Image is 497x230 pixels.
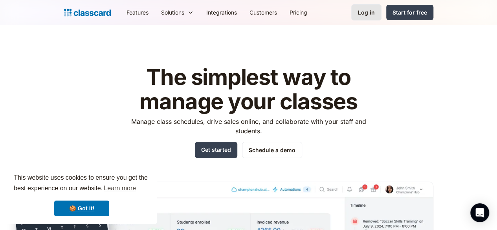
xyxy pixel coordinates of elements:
[161,8,184,17] div: Solutions
[14,173,150,194] span: This website uses cookies to ensure you get the best experience on our website.
[64,7,111,18] a: Logo
[243,4,283,21] a: Customers
[392,8,427,17] div: Start for free
[103,182,137,194] a: learn more about cookies
[386,5,433,20] a: Start for free
[200,4,243,21] a: Integrations
[283,4,314,21] a: Pricing
[358,8,375,17] div: Log in
[124,65,373,114] h1: The simplest way to manage your classes
[242,142,302,158] a: Schedule a demo
[470,203,489,222] div: Open Intercom Messenger
[351,4,381,20] a: Log in
[124,117,373,136] p: Manage class schedules, drive sales online, and collaborate with your staff and students.
[54,201,109,216] a: dismiss cookie message
[155,4,200,21] div: Solutions
[6,166,157,224] div: cookieconsent
[120,4,155,21] a: Features
[195,142,237,158] a: Get started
